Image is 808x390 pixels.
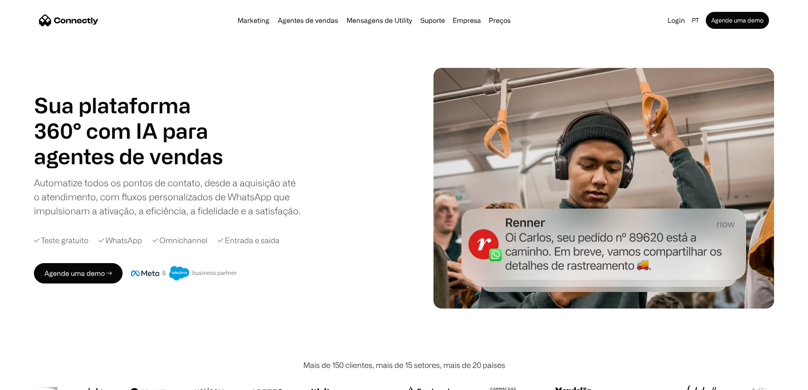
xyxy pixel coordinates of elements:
[34,235,88,246] div: ✓ Teste gratuito
[152,235,207,246] div: ✓ Omnichannel
[131,266,237,281] img: Meta e crachá de parceiro de negócios do Salesforce.
[688,14,704,26] div: pt
[234,17,273,24] a: Marketing
[34,143,229,169] div: 1 of 4
[218,235,280,246] div: ✓ Entrada e saída
[34,176,301,218] div: Automatize todos os pontos de contato, desde a aquisição até o atendimento, com fluxos personaliz...
[34,93,229,143] h1: Sua plataforma 360° com IA para
[39,14,98,27] a: home
[664,14,688,26] a: Login
[303,359,505,371] div: Mais de 150 clientes, mais de 15 setores, mais de 20 países
[8,374,51,387] aside: Language selected: Português (Brasil)
[343,17,415,24] a: Mensagens de Utility
[417,17,448,24] a: Suporte
[706,12,769,29] a: Agende uma demo
[692,14,699,26] div: pt
[34,143,229,169] h1: agentes de vendas
[274,17,341,24] a: Agentes de vendas
[34,263,123,283] a: Agende uma demo →
[485,17,514,24] a: Preços
[17,375,51,387] ul: Language list
[34,143,229,169] div: carousel
[453,14,481,26] div: Empresa
[450,14,484,26] div: Empresa
[98,235,142,246] div: ✓ WhatsApp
